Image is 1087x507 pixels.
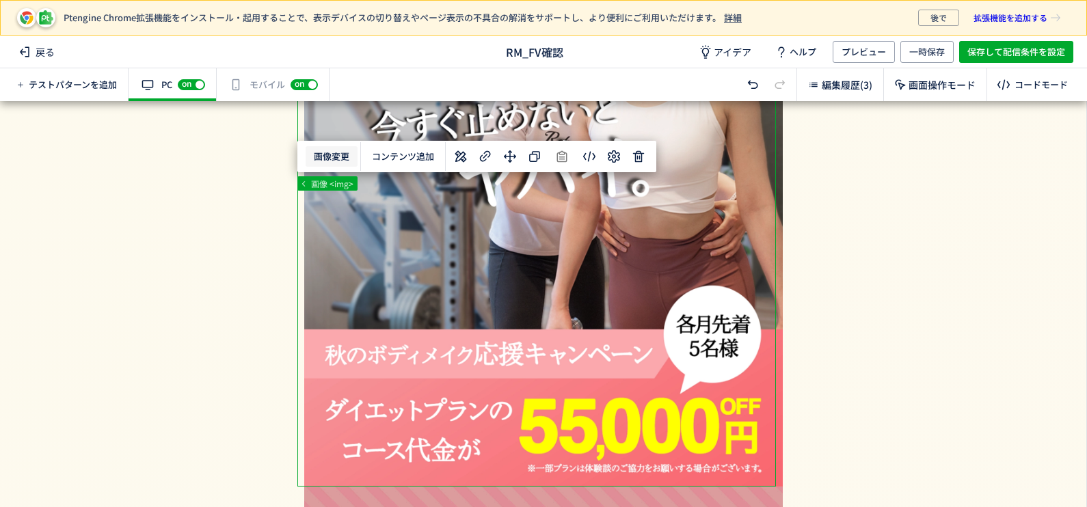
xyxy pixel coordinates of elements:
[833,41,895,63] button: プレビュー
[967,41,1065,63] span: 保存して配信条件を設定
[29,79,117,92] span: テストパターンを追加
[822,78,872,92] span: 編集履歴(3)
[959,41,1073,63] button: 保存して配信条件を設定
[909,41,945,63] span: 一時保存
[974,10,1047,26] span: 拡張機能を追加する
[842,41,886,63] span: プレビュー
[295,79,304,87] span: on
[790,41,816,63] span: ヘルプ
[762,41,827,63] a: ヘルプ
[1015,79,1068,92] div: コードモード
[724,11,742,24] a: 詳細
[308,178,356,189] span: 画像 <img>
[64,12,910,23] p: Ptengine Chrome拡張機能をインストール・起用することで、表示デバイスの切り替えやページ表示の不具合の解消をサポートし、より便利にご利用いただけます。
[965,10,1070,26] a: 拡張機能を追加する
[19,10,34,25] img: pt-icon-chrome.svg
[38,10,53,25] img: pt-icon-plugin.svg
[14,41,60,63] span: 戻る
[918,10,959,26] button: 後で
[714,45,751,59] span: アイデア
[364,146,442,167] button: コンテンツ追加
[909,78,976,92] span: 画面操作モード
[306,146,358,167] button: 画像変更
[506,44,563,59] span: RM_FV確認
[930,10,947,26] span: 後で
[182,79,191,87] span: on
[900,41,954,63] button: 一時保存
